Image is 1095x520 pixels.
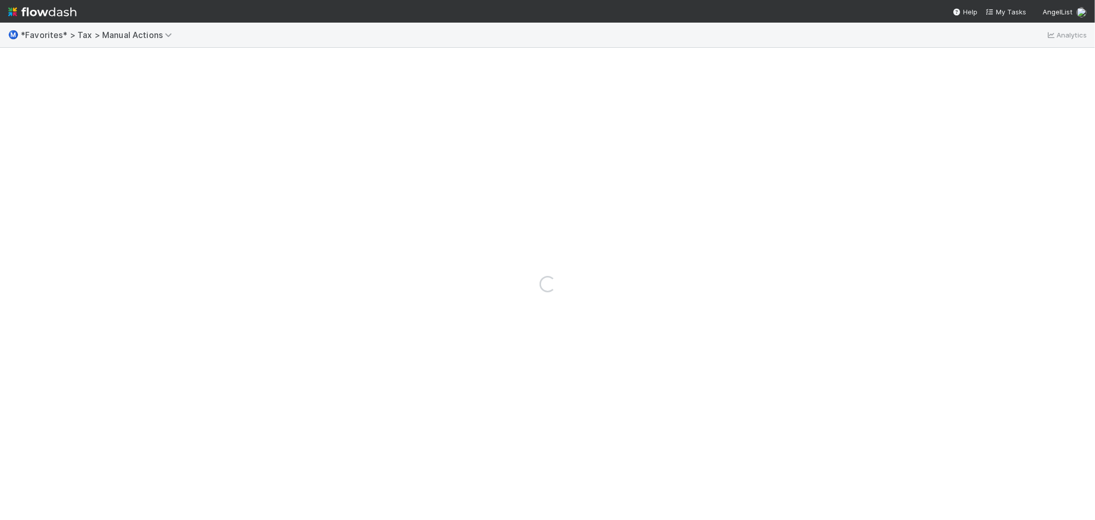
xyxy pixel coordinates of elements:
[986,8,1026,16] span: My Tasks
[986,7,1026,17] a: My Tasks
[1046,29,1087,41] a: Analytics
[8,3,76,21] img: logo-inverted-e16ddd16eac7371096b0.svg
[8,30,18,39] span: Ⓜ️
[1077,7,1087,17] img: avatar_de77a991-7322-4664-a63d-98ba485ee9e0.png
[953,7,977,17] div: Help
[21,30,177,40] span: *Favorites* > Tax > Manual Actions
[1043,8,1072,16] span: AngelList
